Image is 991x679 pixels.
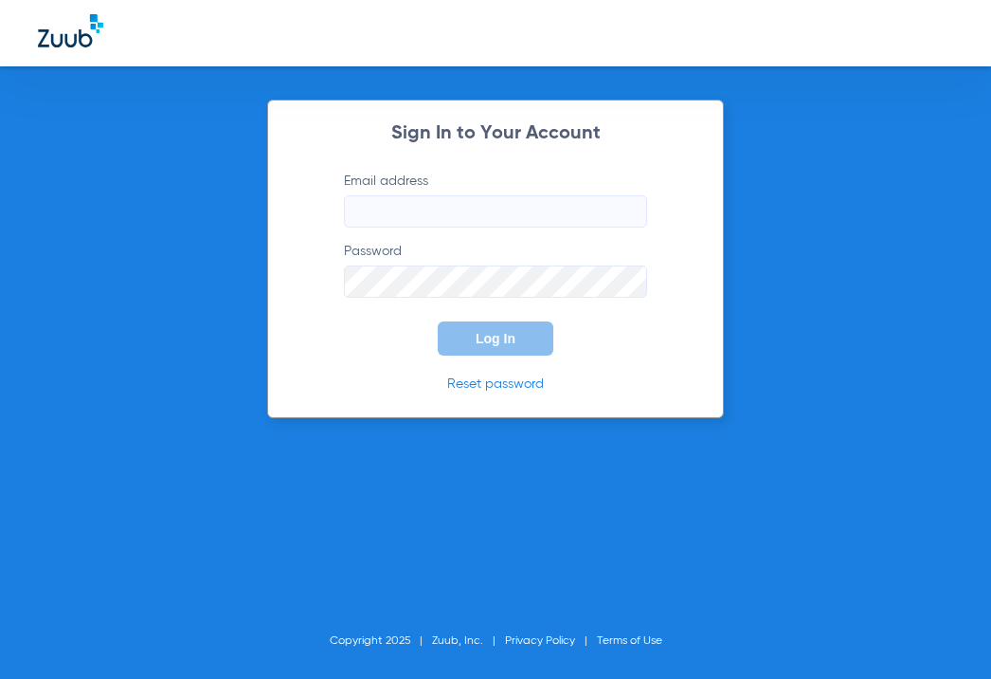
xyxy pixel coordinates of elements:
[344,266,647,298] input: Password
[597,635,662,647] a: Terms of Use
[38,14,103,47] img: Zuub Logo
[330,632,432,651] li: Copyright 2025
[447,377,544,391] a: Reset password
[315,124,676,143] h2: Sign In to Your Account
[432,632,505,651] li: Zuub, Inc.
[344,242,647,298] label: Password
[438,321,553,356] button: Log In
[476,331,515,346] span: Log In
[505,635,575,647] a: Privacy Policy
[344,195,647,228] input: Email address
[344,172,647,228] label: Email address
